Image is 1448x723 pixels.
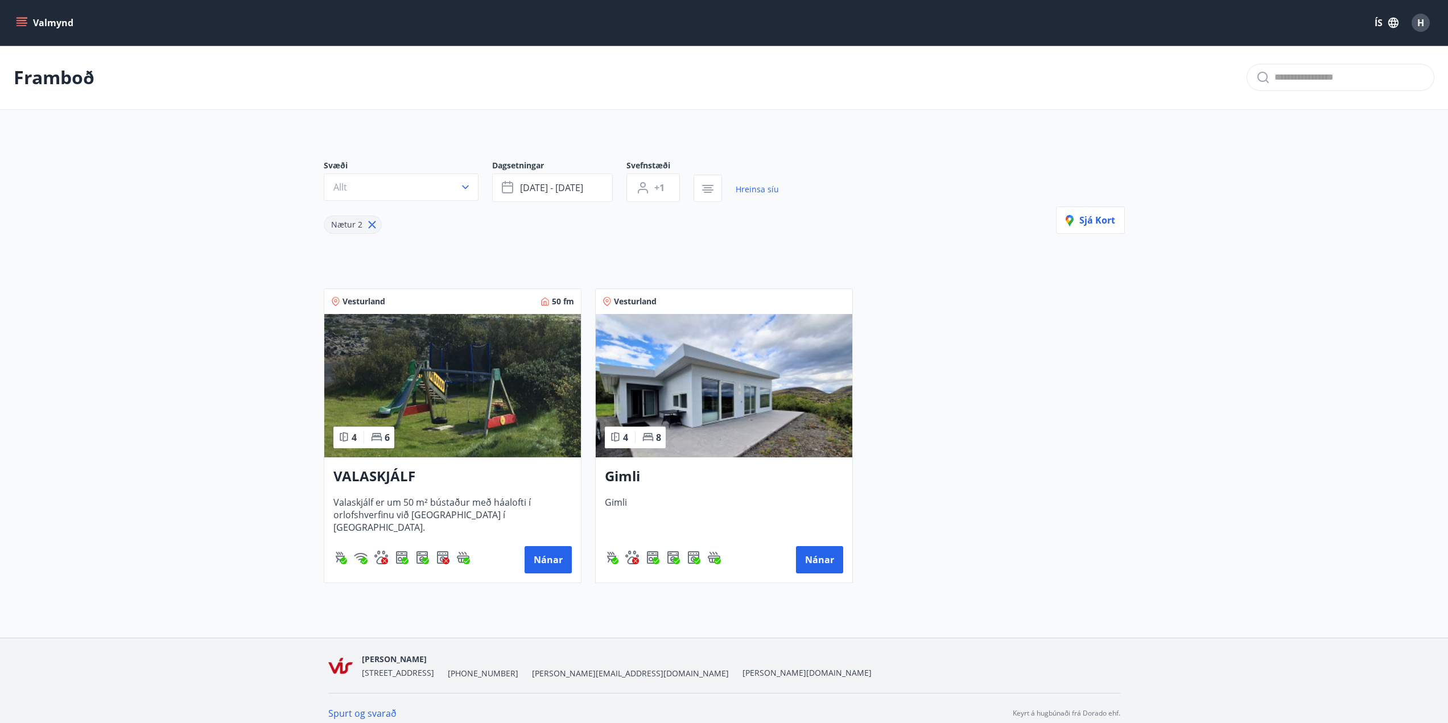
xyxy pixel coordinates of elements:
div: Gæludýr [625,551,639,564]
span: 50 fm [552,296,574,307]
img: pxcaIm5dSOV3FS4whs1soiYWTwFQvksT25a9J10C.svg [374,551,388,564]
button: Nánar [796,546,843,573]
span: 4 [352,431,357,444]
p: Keyrt á hugbúnaði frá Dorado ehf. [1013,708,1120,718]
img: pxcaIm5dSOV3FS4whs1soiYWTwFQvksT25a9J10C.svg [625,551,639,564]
span: 6 [385,431,390,444]
div: Gasgrill [605,551,618,564]
button: Allt [324,173,478,201]
div: Þvottavél [415,551,429,564]
button: menu [14,13,78,33]
span: [STREET_ADDRESS] [362,667,434,678]
button: +1 [626,173,680,202]
img: 7hj2GulIrg6h11dFIpsIzg8Ak2vZaScVwTihwv8g.svg [395,551,409,564]
span: H [1417,16,1424,29]
span: 4 [623,431,628,444]
img: ZXjrS3QKesehq6nQAPjaRuRTI364z8ohTALB4wBr.svg [605,551,618,564]
img: Paella dish [324,314,581,457]
div: Heitur pottur [707,551,721,564]
div: Þvottavél [666,551,680,564]
h3: Gimli [605,466,843,487]
img: Dl16BY4EX9PAW649lg1C3oBuIaAsR6QVDQBO2cTm.svg [666,551,680,564]
img: h89QDIuHlAdpqTriuIvuEWkTH976fOgBEOOeu1mi.svg [456,551,470,564]
span: Nætur 2 [331,219,362,230]
span: Dagsetningar [492,160,626,173]
span: [DATE] - [DATE] [520,181,583,194]
div: Þurrkari [436,551,449,564]
div: Uppþvottavél [395,551,409,564]
span: 8 [656,431,661,444]
img: Paella dish [596,314,852,457]
div: Gæludýr [374,551,388,564]
span: Svæði [324,160,492,173]
h3: VALASKJÁLF [333,466,572,487]
button: ÍS [1368,13,1405,33]
p: Framboð [14,65,94,90]
div: Uppþvottavél [646,551,659,564]
button: H [1407,9,1434,36]
span: Sjá kort [1066,214,1115,226]
div: Þráðlaust net [354,551,368,564]
span: [PHONE_NUMBER] [448,668,518,679]
img: hddCLTAnxqFUMr1fxmbGG8zWilo2syolR0f9UjPn.svg [687,551,700,564]
a: Hreinsa síu [736,177,779,202]
img: HJRyFFsYp6qjeUYhR4dAD8CaCEsnIFYZ05miwXoh.svg [354,551,368,564]
button: Nánar [525,546,572,573]
span: Gimli [605,496,843,534]
button: Sjá kort [1056,206,1125,234]
span: [PERSON_NAME][EMAIL_ADDRESS][DOMAIN_NAME] [532,668,729,679]
span: Vesturland [614,296,657,307]
img: hddCLTAnxqFUMr1fxmbGG8zWilo2syolR0f9UjPn.svg [436,551,449,564]
img: 7hj2GulIrg6h11dFIpsIzg8Ak2vZaScVwTihwv8g.svg [646,551,659,564]
span: Svefnstæði [626,160,694,173]
button: [DATE] - [DATE] [492,173,613,202]
span: Vesturland [343,296,385,307]
img: ZXjrS3QKesehq6nQAPjaRuRTI364z8ohTALB4wBr.svg [333,551,347,564]
div: Heitur pottur [456,551,470,564]
div: Nætur 2 [324,216,382,234]
a: [PERSON_NAME][DOMAIN_NAME] [742,667,872,678]
img: h89QDIuHlAdpqTriuIvuEWkTH976fOgBEOOeu1mi.svg [707,551,721,564]
div: Gasgrill [333,551,347,564]
span: Valaskjálf er um 50 m² bústaður með háalofti í orlofshverfinu við [GEOGRAPHIC_DATA] í [GEOGRAPHIC... [333,496,572,534]
img: KLdt0xK1pgQPh9arYqkAgyEgeGrLnSBJDttyfTVn.png [328,654,353,678]
span: [PERSON_NAME] [362,654,427,664]
img: Dl16BY4EX9PAW649lg1C3oBuIaAsR6QVDQBO2cTm.svg [415,551,429,564]
a: Spurt og svarað [328,707,397,720]
span: Allt [333,181,347,193]
span: +1 [654,181,665,194]
div: Þurrkari [687,551,700,564]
